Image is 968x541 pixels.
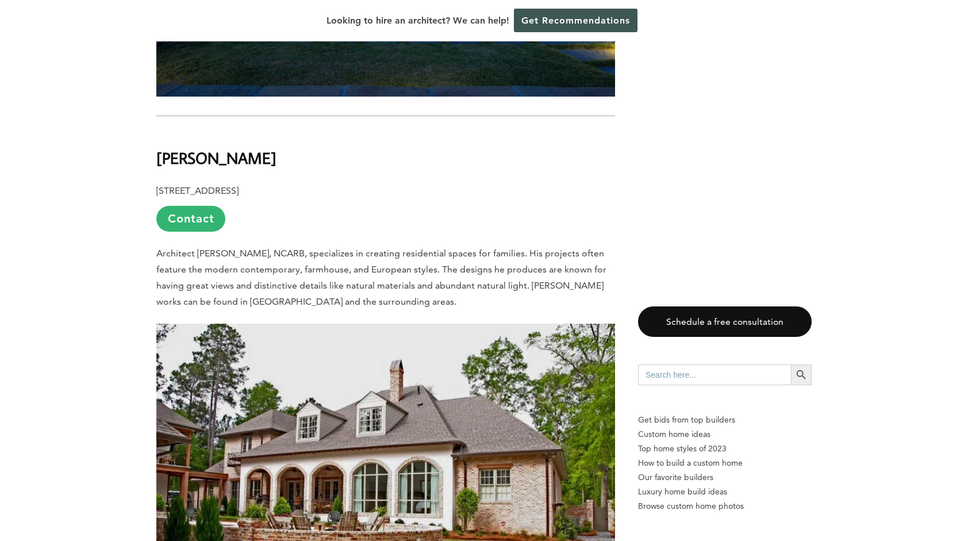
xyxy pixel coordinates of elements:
iframe: Drift Widget Chat Controller [911,484,954,527]
a: How to build a custom home [638,456,812,470]
a: Schedule a free consultation [638,306,812,337]
a: Luxury home build ideas [638,485,812,499]
a: Custom home ideas [638,427,812,442]
a: Top home styles of 2023 [638,442,812,456]
a: Contact [156,206,225,232]
b: [STREET_ADDRESS] [156,185,239,196]
span: Architect [PERSON_NAME], NCARB, specializes in creating residential spaces for families. His proj... [156,248,606,307]
a: Get Recommendations [514,9,637,32]
p: Get bids from top builders [638,413,812,427]
svg: Search [795,369,808,381]
a: Our favorite builders [638,470,812,485]
a: Browse custom home photos [638,499,812,513]
b: [PERSON_NAME] [156,148,276,168]
input: Search here... [638,364,791,385]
